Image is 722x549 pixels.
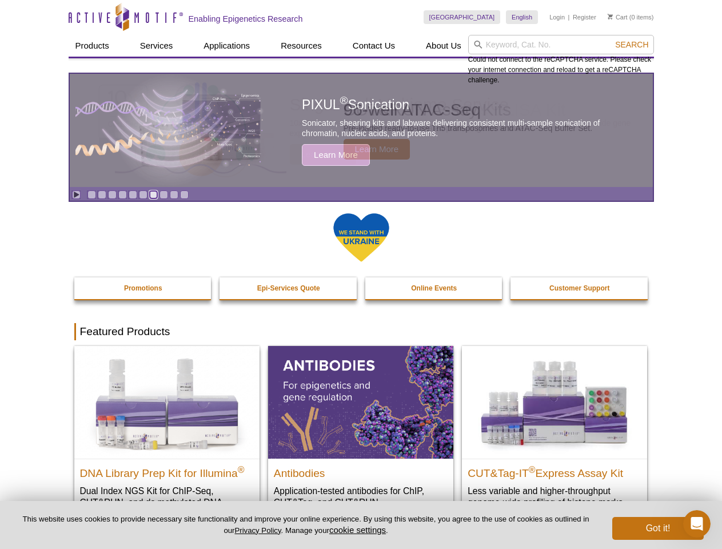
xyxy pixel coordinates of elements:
a: PIXUL sonication PIXUL®Sonication Sonicator, shearing kits and labware delivering consistent mult... [70,74,653,187]
button: cookie settings [329,525,386,535]
p: Dual Index NGS Kit for ChIP-Seq, CUT&RUN, and ds methylated DNA assays. [80,485,254,520]
span: Search [615,40,648,49]
a: Online Events [365,277,504,299]
a: CUT&Tag-IT® Express Assay Kit CUT&Tag-IT®Express Assay Kit Less variable and higher-throughput ge... [462,346,647,519]
a: Go to slide 1 [87,190,96,199]
a: Resources [274,35,329,57]
strong: Customer Support [549,284,609,292]
div: Could not connect to the reCAPTCHA service. Please check your internet connection and reload to g... [468,35,654,85]
a: [GEOGRAPHIC_DATA] [424,10,501,24]
li: (0 items) [608,10,654,24]
a: Contact Us [346,35,402,57]
a: Go to slide 8 [159,190,168,199]
img: PIXUL sonication [75,73,264,188]
img: All Antibodies [268,346,453,458]
a: About Us [419,35,468,57]
h2: Antibodies [274,462,448,479]
a: Go to slide 2 [98,190,106,199]
iframe: Intercom live chat [683,510,711,538]
a: Go to slide 6 [139,190,147,199]
a: All Antibodies Antibodies Application-tested antibodies for ChIP, CUT&Tag, and CUT&RUN. [268,346,453,519]
a: Cart [608,13,628,21]
p: Sonicator, shearing kits and labware delivering consistent multi-sample sonication of chromatin, ... [302,118,627,138]
strong: Promotions [124,284,162,292]
button: Got it! [612,517,704,540]
a: DNA Library Prep Kit for Illumina DNA Library Prep Kit for Illumina® Dual Index NGS Kit for ChIP-... [74,346,260,531]
a: Privacy Policy [234,526,281,535]
a: Go to slide 4 [118,190,127,199]
h2: Enabling Epigenetics Research [189,14,303,24]
input: Keyword, Cat. No. [468,35,654,54]
h2: Featured Products [74,323,648,340]
h2: DNA Library Prep Kit for Illumina [80,462,254,479]
a: Promotions [74,277,213,299]
a: Toggle autoplay [72,190,81,199]
a: Applications [197,35,257,57]
sup: ® [238,464,245,474]
p: This website uses cookies to provide necessary site functionality and improve your online experie... [18,514,593,536]
li: | [568,10,570,24]
a: Go to slide 9 [170,190,178,199]
img: CUT&Tag-IT® Express Assay Kit [462,346,647,458]
img: Your Cart [608,14,613,19]
a: Products [69,35,116,57]
a: Go to slide 3 [108,190,117,199]
span: Learn More [302,144,370,166]
img: DNA Library Prep Kit for Illumina [74,346,260,458]
a: Customer Support [510,277,649,299]
a: English [506,10,538,24]
h2: CUT&Tag-IT Express Assay Kit [468,462,641,479]
a: Go to slide 10 [180,190,189,199]
sup: ® [340,95,348,107]
a: Go to slide 5 [129,190,137,199]
a: Epi-Services Quote [220,277,358,299]
button: Search [612,39,652,50]
a: Go to slide 7 [149,190,158,199]
strong: Online Events [411,284,457,292]
a: Services [133,35,180,57]
p: Less variable and higher-throughput genome-wide profiling of histone marks​. [468,485,641,508]
article: PIXUL Sonication [70,74,653,187]
strong: Epi-Services Quote [257,284,320,292]
img: We Stand With Ukraine [333,212,390,263]
sup: ® [529,464,536,474]
a: Register [573,13,596,21]
span: PIXUL Sonication [302,97,409,112]
p: Application-tested antibodies for ChIP, CUT&Tag, and CUT&RUN. [274,485,448,508]
a: Login [549,13,565,21]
